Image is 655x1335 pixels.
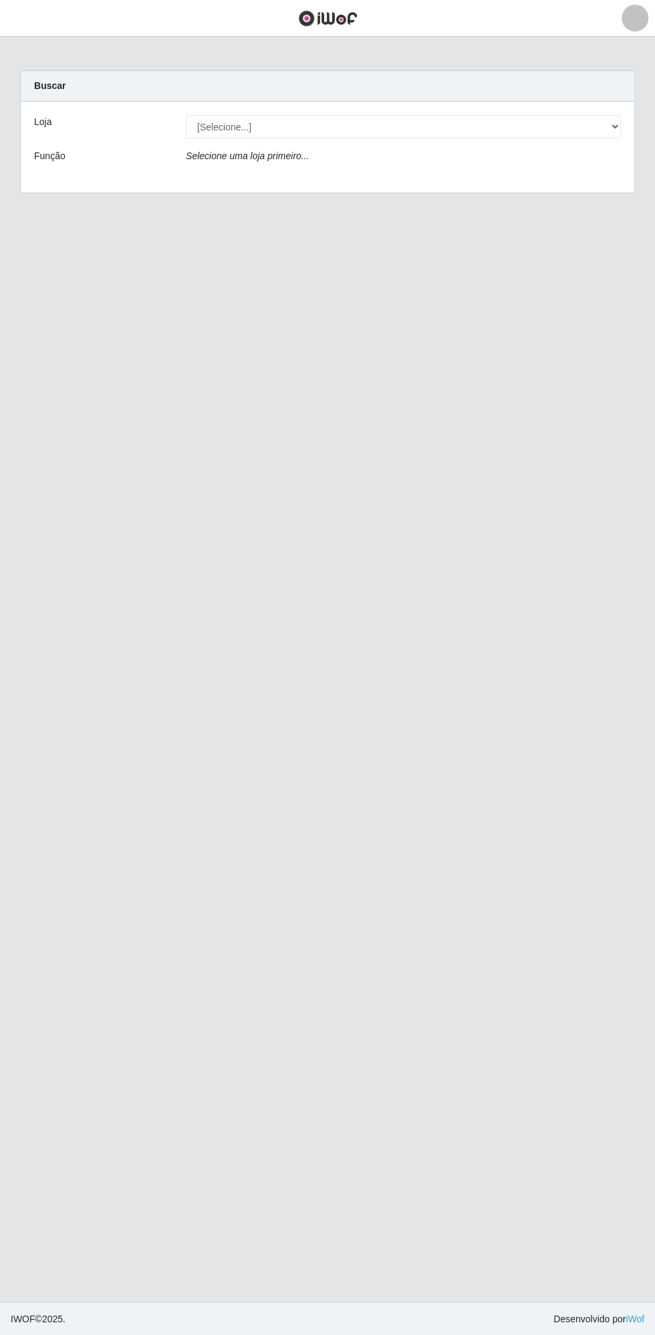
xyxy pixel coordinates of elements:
[626,1313,644,1324] a: iWof
[34,149,65,163] label: Função
[11,1312,65,1326] span: © 2025 .
[298,10,358,27] img: CoreUI Logo
[11,1313,35,1324] span: IWOF
[553,1312,644,1326] span: Desenvolvido por
[186,150,309,161] i: Selecione uma loja primeiro...
[34,80,65,91] strong: Buscar
[34,115,51,129] label: Loja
